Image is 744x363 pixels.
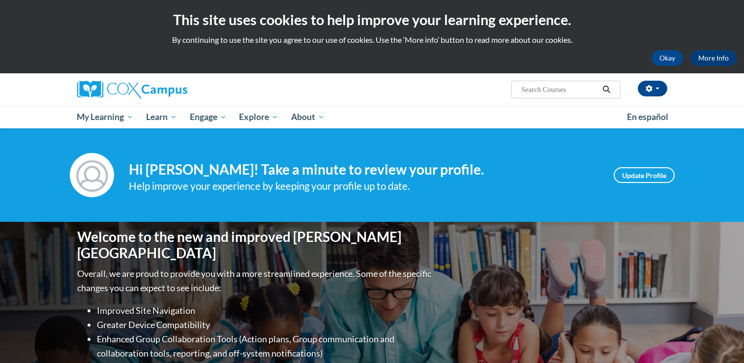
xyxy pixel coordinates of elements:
span: Explore [239,111,278,123]
a: Engage [183,106,233,128]
img: Profile Image [70,153,114,197]
span: Engage [190,111,227,123]
a: En español [621,107,675,127]
input: Search Courses [520,84,599,95]
h4: Hi [PERSON_NAME]! Take a minute to review your profile. [129,161,599,178]
button: Okay [652,50,683,66]
li: Greater Device Compatibility [97,318,434,332]
div: Main menu [62,106,682,128]
span: My Learning [77,111,133,123]
a: Explore [233,106,285,128]
li: Enhanced Group Collaboration Tools (Action plans, Group communication and collaboration tools, re... [97,332,434,361]
div: Help improve your experience by keeping your profile up to date. [129,178,599,194]
a: Update Profile [614,167,675,183]
a: Cox Campus [77,81,264,98]
a: More Info [690,50,737,66]
h2: This site uses cookies to help improve your learning experience. [7,10,737,30]
button: Account Settings [638,81,667,96]
a: Learn [140,106,183,128]
h1: Welcome to the new and improved [PERSON_NAME][GEOGRAPHIC_DATA] [77,229,434,262]
li: Improved Site Navigation [97,303,434,318]
p: Overall, we are proud to provide you with a more streamlined experience. Some of the specific cha... [77,267,434,295]
img: Cox Campus [77,81,187,98]
p: By continuing to use the site you agree to our use of cookies. Use the ‘More info’ button to read... [7,34,737,45]
iframe: Button to launch messaging window [705,324,736,355]
iframe: Close message [636,300,655,320]
a: My Learning [71,106,140,128]
span: Learn [146,111,177,123]
a: About [285,106,331,128]
span: About [291,111,325,123]
span: En español [627,112,668,122]
button: Search [599,84,614,95]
